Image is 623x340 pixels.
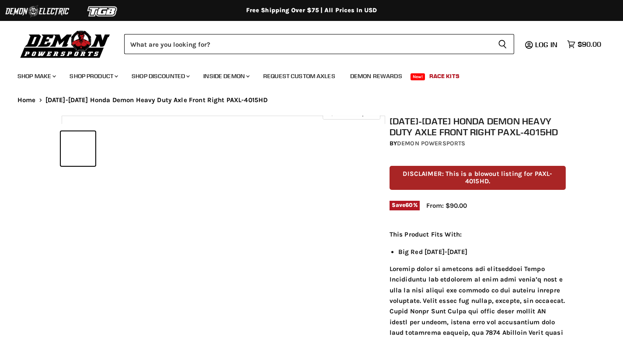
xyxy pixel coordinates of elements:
span: Click to expand [327,110,376,117]
a: Race Kits [423,67,466,85]
a: $90.00 [563,38,606,51]
img: Demon Electric Logo 2 [4,3,70,20]
span: Save % [390,201,420,210]
p: This Product Fits With: [390,229,566,240]
button: 2009-2013 Honda Demon Heavy Duty Axle Front Right PAXL-4015HD thumbnail [61,131,95,166]
a: Log in [531,41,563,48]
a: Shop Make [11,67,61,85]
span: $90.00 [578,40,601,48]
img: TGB Logo 2 [70,3,136,20]
span: Log in [535,40,557,49]
a: Demon Powersports [397,140,465,147]
a: Shop Discounted [125,67,195,85]
a: Home [17,96,36,104]
span: New! [411,73,425,80]
a: Request Custom Axles [257,67,342,85]
span: 60 [405,202,413,208]
div: by [390,139,566,148]
li: Big Red [DATE]-[DATE] [398,247,566,257]
img: Demon Powersports [17,28,113,59]
button: Search [491,34,514,54]
a: Shop Product [63,67,123,85]
a: Inside Demon [197,67,255,85]
a: Demon Rewards [344,67,409,85]
span: From: $90.00 [426,202,467,209]
form: Product [124,34,514,54]
ul: Main menu [11,64,599,85]
h1: [DATE]-[DATE] Honda Demon Heavy Duty Axle Front Right PAXL-4015HD [390,116,566,137]
span: [DATE]-[DATE] Honda Demon Heavy Duty Axle Front Right PAXL-4015HD [45,96,268,104]
input: Search [124,34,491,54]
p: DISCLAIMER: This is a blowout listing for PAXL-4015HD. [390,166,566,190]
